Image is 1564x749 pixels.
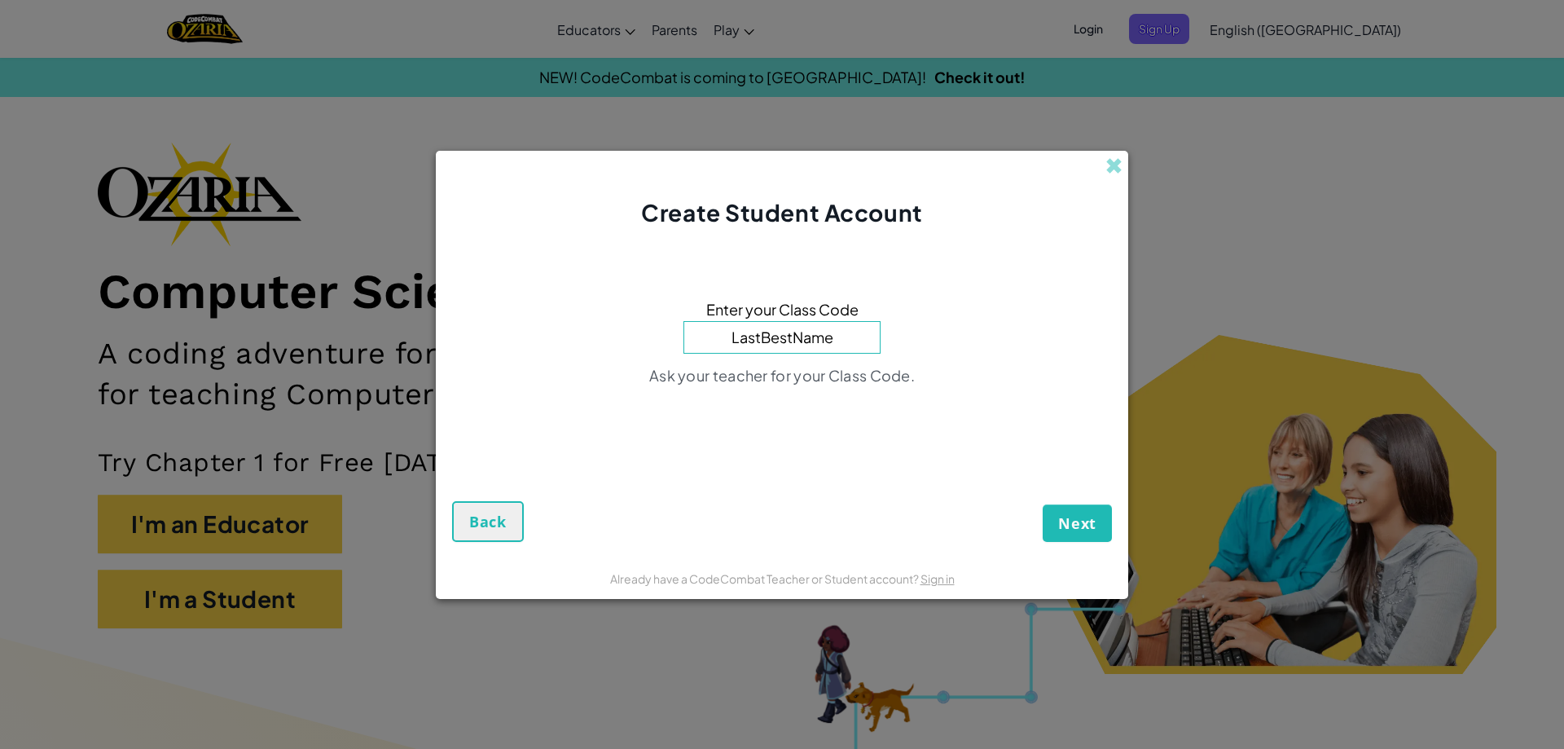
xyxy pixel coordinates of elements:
[649,366,915,385] span: Ask your teacher for your Class Code.
[1058,513,1096,533] span: Next
[1043,504,1112,542] button: Next
[452,501,524,542] button: Back
[641,198,922,227] span: Create Student Account
[920,571,955,586] a: Sign in
[706,297,859,321] span: Enter your Class Code
[469,512,507,531] span: Back
[610,571,920,586] span: Already have a CodeCombat Teacher or Student account?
